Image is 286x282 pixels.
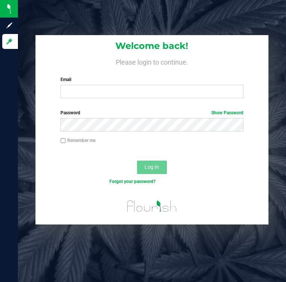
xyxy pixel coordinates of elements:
img: flourish_logo.svg [123,193,181,220]
input: Remember me [60,138,66,143]
inline-svg: Log in [6,38,13,45]
label: Email [60,76,243,83]
a: Show Password [211,110,243,115]
button: Log In [137,161,167,174]
inline-svg: Sign up [6,22,13,29]
label: Remember me [60,137,96,144]
span: Log In [144,164,159,170]
a: Forgot your password? [109,179,156,184]
span: Password [60,110,80,115]
h1: Welcome back! [35,41,268,51]
h4: Please login to continue. [35,57,268,66]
